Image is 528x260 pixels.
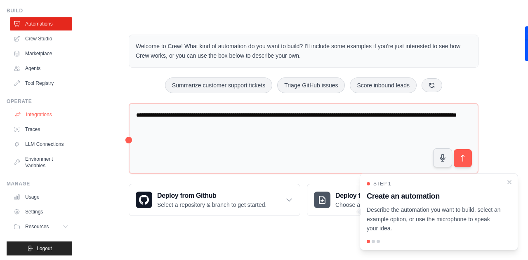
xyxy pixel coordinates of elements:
[277,77,345,93] button: Triage GitHub issues
[136,42,471,61] p: Welcome to Crew! What kind of automation do you want to build? I'll include some examples if you'...
[25,223,49,230] span: Resources
[7,7,72,14] div: Build
[7,241,72,255] button: Logout
[10,220,72,233] button: Resources
[367,205,501,233] p: Describe the automation you want to build, select an example option, or use the microphone to spe...
[10,138,72,151] a: LLM Connections
[7,180,72,187] div: Manage
[10,77,72,90] a: Tool Registry
[487,220,528,260] iframe: Chat Widget
[10,205,72,218] a: Settings
[165,77,272,93] button: Summarize customer support tickets
[157,191,266,201] h3: Deploy from Github
[10,190,72,204] a: Usage
[11,108,73,121] a: Integrations
[373,180,391,187] span: Step 1
[10,152,72,172] a: Environment Variables
[157,201,266,209] p: Select a repository & branch to get started.
[10,62,72,75] a: Agents
[10,32,72,45] a: Crew Studio
[350,77,417,93] button: Score inbound leads
[335,191,405,201] h3: Deploy from zip file
[367,190,501,202] h3: Create an automation
[37,245,52,252] span: Logout
[335,201,405,209] p: Choose a zip file to upload.
[7,98,72,105] div: Operate
[10,47,72,60] a: Marketplace
[10,17,72,30] a: Automations
[10,123,72,136] a: Traces
[506,179,513,185] button: Close walkthrough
